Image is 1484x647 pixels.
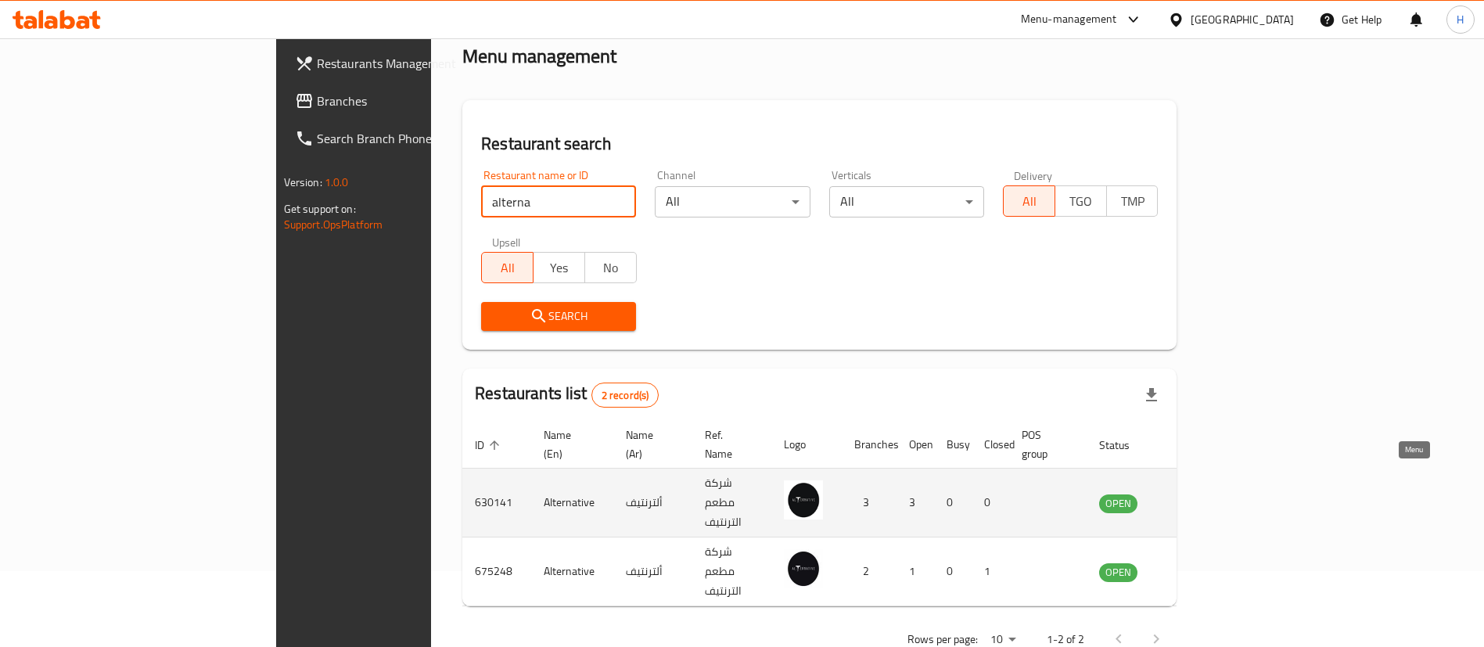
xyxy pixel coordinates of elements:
div: OPEN [1099,563,1137,582]
span: 1.0.0 [325,172,349,192]
span: Name (En) [544,426,595,463]
span: Yes [540,257,579,279]
a: Support.OpsPlatform [284,214,383,235]
h2: Menu management [462,44,616,69]
span: Branches [317,92,512,110]
span: OPEN [1099,494,1137,512]
button: Yes [533,252,585,283]
td: 0 [934,469,972,537]
span: Ref. Name [705,426,753,463]
th: Branches [842,421,897,469]
button: TGO [1055,185,1107,217]
span: TMP [1113,190,1152,213]
button: All [481,252,534,283]
span: No [591,257,631,279]
th: Busy [934,421,972,469]
a: Branches [282,82,524,120]
span: Restaurants Management [317,54,512,73]
label: Upsell [492,236,521,247]
input: Search for restaurant name or ID.. [481,186,636,217]
td: ألترنتيف [613,469,692,537]
span: Name (Ar) [626,426,674,463]
span: OPEN [1099,563,1137,581]
div: [GEOGRAPHIC_DATA] [1191,11,1294,28]
div: All [655,186,810,217]
div: Menu-management [1021,10,1117,29]
td: 0 [934,537,972,606]
a: Restaurants Management [282,45,524,82]
td: 3 [842,469,897,537]
img: Alternative [784,480,823,519]
a: Search Branch Phone [282,120,524,157]
td: ألترنتيف [613,537,692,606]
span: Status [1099,436,1150,455]
button: Search [481,302,636,331]
span: Search Branch Phone [317,129,512,148]
th: Logo [771,421,842,469]
td: 3 [897,469,934,537]
th: Open [897,421,934,469]
td: 0 [972,469,1009,537]
h2: Restaurant search [481,132,1158,156]
span: Get support on: [284,199,356,219]
table: enhanced table [462,421,1223,606]
h2: Restaurants list [475,382,659,408]
div: Export file [1133,376,1170,414]
span: H [1457,11,1464,28]
button: No [584,252,637,283]
td: 2 [842,537,897,606]
span: All [1010,190,1049,213]
td: Alternative [531,469,613,537]
td: 1 [897,537,934,606]
span: All [488,257,527,279]
span: POS group [1022,426,1068,463]
button: All [1003,185,1055,217]
span: TGO [1062,190,1101,213]
span: Version: [284,172,322,192]
span: 2 record(s) [592,388,659,403]
th: Action [1169,421,1223,469]
td: شركة مطعم الترنتيف [692,469,771,537]
button: TMP [1106,185,1159,217]
span: Search [494,307,623,326]
td: Alternative [531,537,613,606]
td: 1 [972,537,1009,606]
div: All [829,186,984,217]
div: Total records count [591,383,659,408]
span: ID [475,436,505,455]
th: Closed [972,421,1009,469]
img: Alternative [784,549,823,588]
label: Delivery [1014,170,1053,181]
td: شركة مطعم الترنتيف [692,537,771,606]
